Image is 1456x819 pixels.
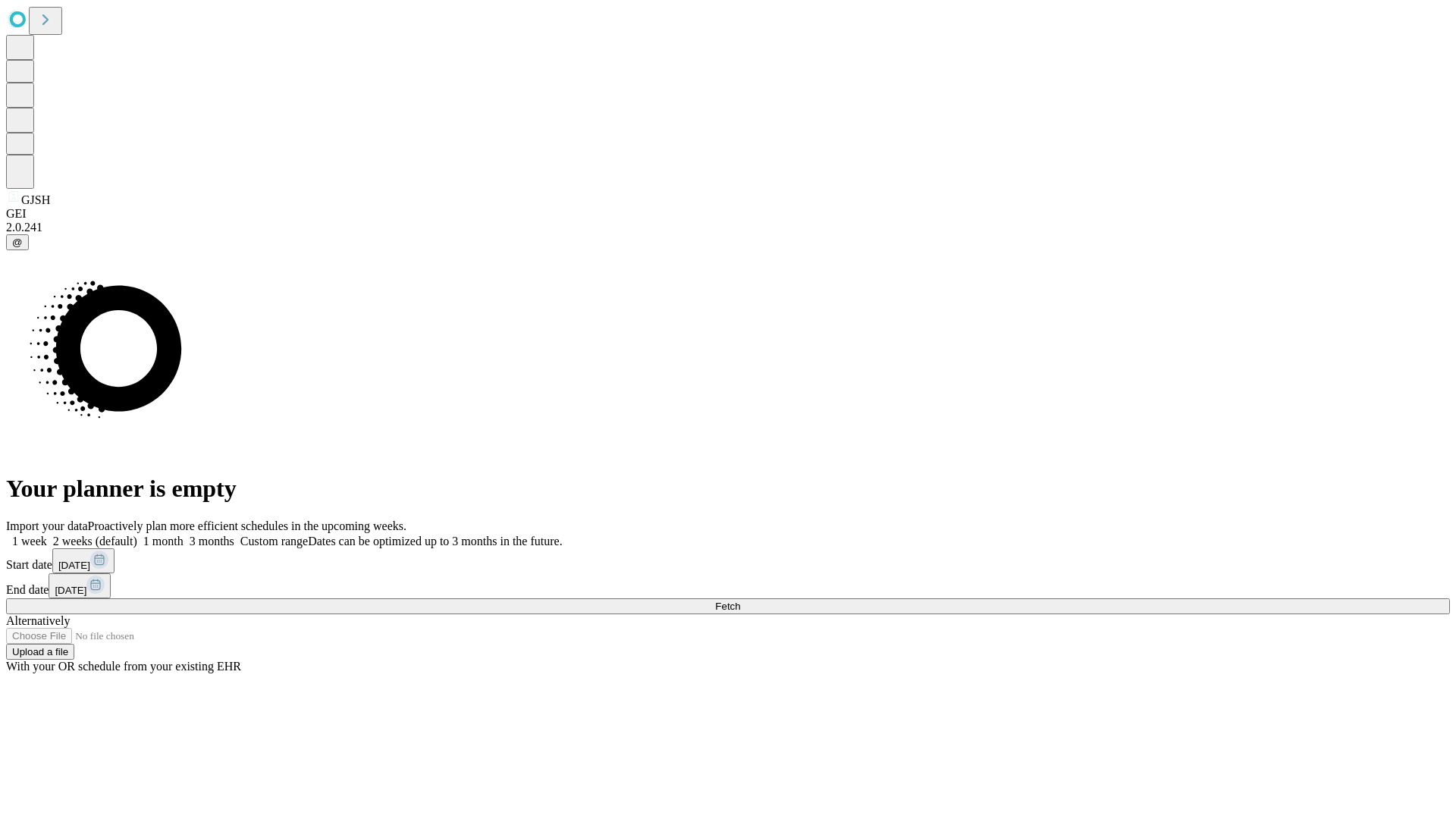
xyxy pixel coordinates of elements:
span: Proactively plan more efficient schedules in the upcoming weeks. [88,519,406,532]
span: With your OR schedule from your existing EHR [6,660,241,673]
span: 1 month [143,535,184,548]
span: 1 week [12,535,47,548]
button: Upload a file [6,644,74,660]
div: 2.0.241 [6,221,1450,234]
span: 3 months [190,535,234,548]
div: Start date [6,548,1450,573]
span: Alternatively [6,614,70,627]
h1: Your planner is empty [6,475,1450,503]
span: Import your data [6,519,88,532]
span: Custom range [240,535,308,548]
span: Dates can be optimized up to 3 months in the future. [308,535,562,548]
button: @ [6,234,29,250]
span: [DATE] [55,585,86,596]
button: [DATE] [52,548,115,573]
div: GEI [6,207,1450,221]
span: @ [12,237,23,248]
div: End date [6,573,1450,598]
span: GJSH [21,193,50,206]
span: Fetch [715,601,740,612]
button: Fetch [6,598,1450,614]
span: 2 weeks (default) [53,535,137,548]
button: [DATE] [49,573,111,598]
span: [DATE] [58,560,90,571]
